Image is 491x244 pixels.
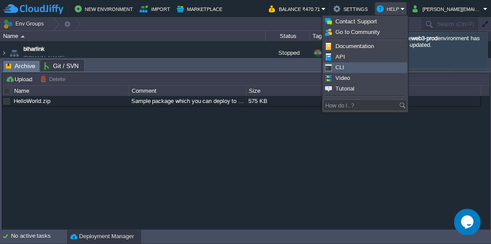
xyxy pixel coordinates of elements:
[21,35,25,38] img: AMDAwAAAACH5BAEAAAAALAAAAAABAAEAAAICRAEAOw==
[335,29,380,35] span: Go to Community
[362,35,480,48] span: Configuration of the environment has been successfully updated.
[412,4,483,14] button: [PERSON_NAME][EMAIL_ADDRESS][DOMAIN_NAME]
[6,75,35,83] button: Upload
[266,41,310,65] div: Stopped
[454,209,482,235] iframe: chat widget
[324,42,407,51] a: Documentation
[269,4,321,14] button: Balance ₹470.71
[23,53,65,62] a: [DOMAIN_NAME]
[246,96,362,106] div: 575 KB
[70,232,134,241] button: Deployment Manager
[377,4,400,14] button: Help
[335,64,344,71] span: CLI
[23,45,45,53] a: biharlink
[324,73,407,83] a: Video
[1,31,265,41] div: Name
[14,98,50,104] a: HelloWorld.zip
[0,41,8,65] img: AMDAwAAAACH5BAEAAAAALAAAAAABAAEAAAICRAEAOw==
[335,53,345,60] span: API
[324,52,407,62] a: API
[140,4,171,14] button: Import
[3,18,47,30] button: Env Groups
[3,4,63,15] img: CloudJiffy
[8,41,20,65] img: AMDAwAAAACH5BAEAAAAALAAAAAABAAEAAAICRAEAOw==
[411,35,437,42] b: web3-prod
[335,43,374,50] span: Documentation
[364,86,480,96] div: Upload Date
[266,31,309,41] div: Status
[129,86,246,96] div: Comment
[12,86,128,96] div: Name
[6,61,35,72] span: Archive
[335,85,354,92] span: Tutorial
[177,4,224,14] button: Marketplace
[44,61,79,71] span: Git / SVN
[324,27,407,37] a: Go to Community
[310,31,451,41] div: Tags
[75,4,134,14] button: New Environment
[40,75,68,83] button: Delete
[129,96,245,106] div: Sample package which you can deploy to your environment. Feel free to delete and upload a package...
[335,18,377,25] span: Contact Support
[247,86,363,96] div: Size
[333,4,369,14] button: Settings
[324,84,407,94] a: Tutorial
[324,17,407,27] a: Contact Support
[335,75,350,81] span: Video
[324,63,407,72] a: CLI
[11,229,66,244] div: No active tasks
[364,96,480,106] div: 15:00 | [DATE]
